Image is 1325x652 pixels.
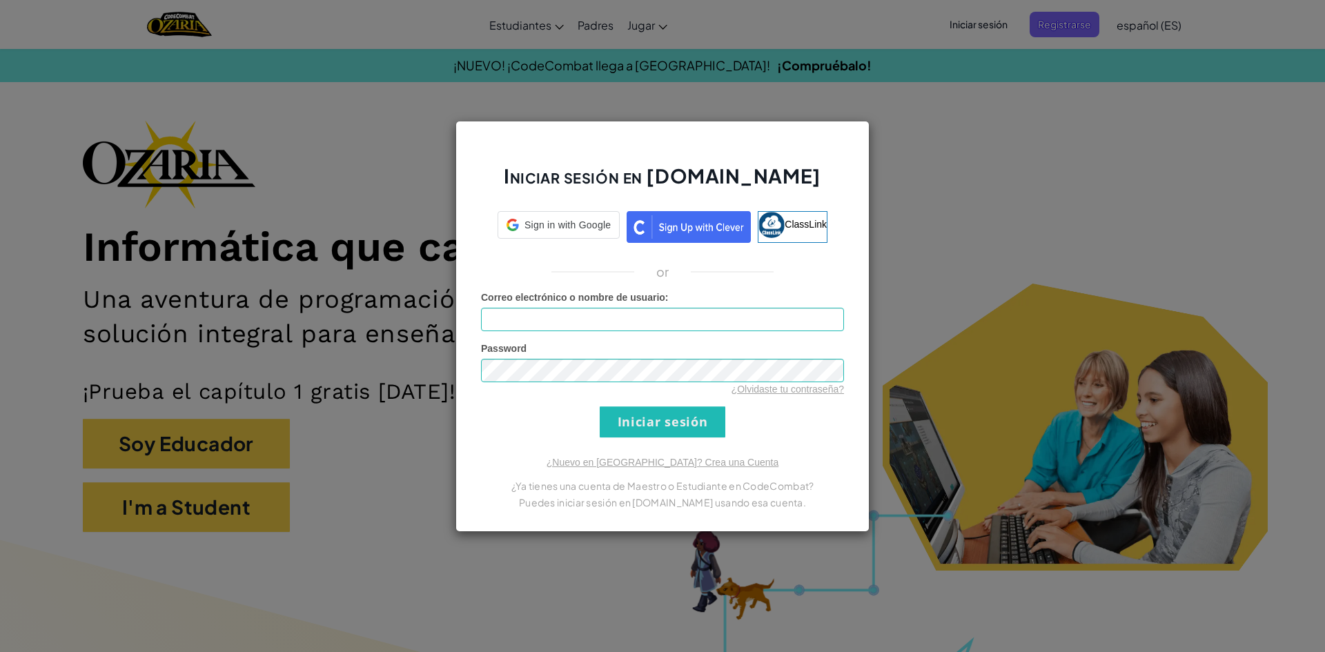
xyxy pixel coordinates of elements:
[547,457,778,468] a: ¿Nuevo en [GEOGRAPHIC_DATA]? Crea una Cuenta
[481,290,669,304] label: :
[481,494,844,511] p: Puedes iniciar sesión en [DOMAIN_NAME] usando esa cuenta.
[481,292,665,303] span: Correo electrónico o nombre de usuario
[600,406,725,437] input: Iniciar sesión
[627,211,751,243] img: clever_sso_button@2x.png
[481,343,527,354] span: Password
[481,477,844,494] p: ¿Ya tienes una cuenta de Maestro o Estudiante en CodeCombat?
[524,218,611,232] span: Sign in with Google
[481,163,844,203] h2: Iniciar sesión en [DOMAIN_NAME]
[498,211,620,243] a: Sign in with Google
[758,212,785,238] img: classlink-logo-small.png
[785,218,827,229] span: ClassLink
[732,384,844,395] a: ¿Olvidaste tu contraseña?
[656,264,669,280] p: or
[498,211,620,239] div: Sign in with Google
